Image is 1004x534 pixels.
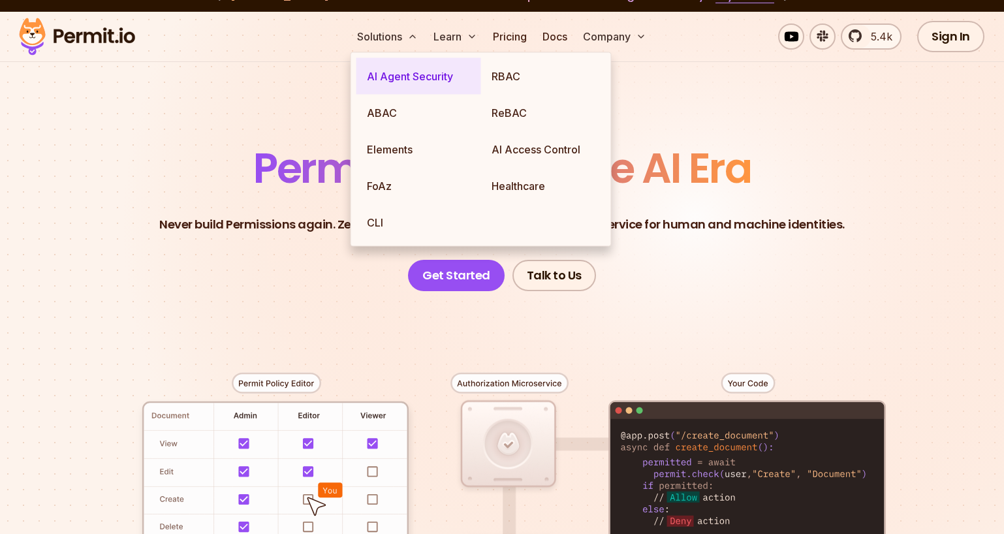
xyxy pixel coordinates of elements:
[863,29,892,44] span: 5.4k
[356,204,481,241] a: CLI
[408,260,505,291] a: Get Started
[481,95,606,131] a: ReBAC
[356,58,481,95] a: AI Agent Security
[428,24,482,50] button: Learn
[841,24,902,50] a: 5.4k
[352,24,423,50] button: Solutions
[356,131,481,168] a: Elements
[481,58,606,95] a: RBAC
[253,139,751,197] span: Permissions for The AI Era
[537,24,573,50] a: Docs
[917,21,984,52] a: Sign In
[159,215,845,234] p: Never build Permissions again. Zero-latency fine-grained authorization as a service for human and...
[356,168,481,204] a: FoAz
[13,14,141,59] img: Permit logo
[512,260,596,291] a: Talk to Us
[481,168,606,204] a: Healthcare
[481,131,606,168] a: AI Access Control
[578,24,651,50] button: Company
[356,95,481,131] a: ABAC
[488,24,532,50] a: Pricing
